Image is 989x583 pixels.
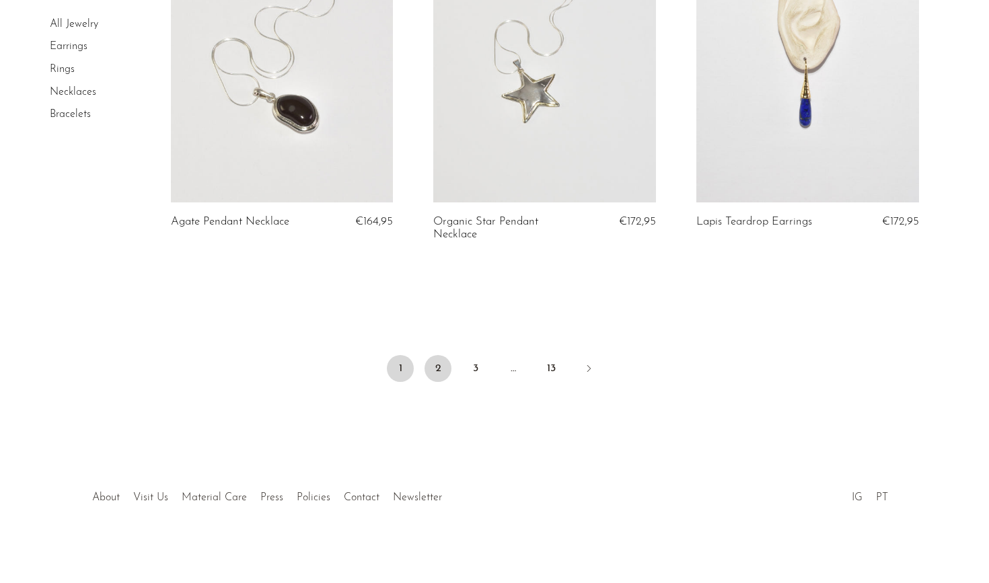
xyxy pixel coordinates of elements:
[50,109,91,120] a: Bracelets
[50,64,75,75] a: Rings
[50,87,96,98] a: Necklaces
[297,492,330,503] a: Policies
[133,492,168,503] a: Visit Us
[433,216,581,241] a: Organic Star Pendant Necklace
[92,492,120,503] a: About
[845,481,895,507] ul: Social Medias
[171,216,289,228] a: Agate Pendant Necklace
[50,19,98,30] a: All Jewelry
[387,355,414,382] span: 1
[260,492,283,503] a: Press
[500,355,527,382] span: …
[696,216,812,228] a: Lapis Teardrop Earrings
[876,492,888,503] a: PT
[182,492,247,503] a: Material Care
[882,216,919,227] span: €172,95
[50,42,87,52] a: Earrings
[538,355,564,382] a: 13
[575,355,602,385] a: Next
[425,355,451,382] a: 2
[344,492,379,503] a: Contact
[85,481,449,507] ul: Quick links
[619,216,656,227] span: €172,95
[852,492,863,503] a: IG
[462,355,489,382] a: 3
[355,216,393,227] span: €164,95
